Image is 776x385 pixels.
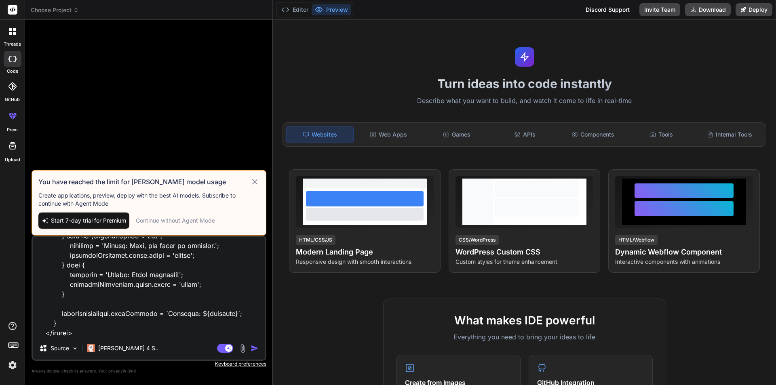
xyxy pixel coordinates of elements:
div: HTML/Webflow [615,235,658,245]
p: [PERSON_NAME] 4 S.. [98,344,158,352]
p: Create applications, preview, deploy with the best AI models. Subscribe to continue with Agent Mode [38,191,259,208]
span: privacy [108,368,123,373]
label: code [7,68,18,75]
div: Web Apps [355,126,422,143]
p: Keyboard preferences [32,361,266,367]
h2: What makes IDE powerful [396,312,653,329]
p: Always double-check its answers. Your in Bind [32,367,266,375]
button: Download [685,3,731,16]
label: prem [7,126,18,133]
button: Deploy [736,3,772,16]
button: Invite Team [639,3,680,16]
div: Continue without Agent Mode [136,217,215,225]
button: Start 7-day trial for Premium [38,212,129,229]
img: attachment [238,344,247,353]
div: Components [560,126,626,143]
div: HTML/CSS/JS [296,235,335,245]
h4: Dynamic Webflow Component [615,246,753,258]
label: GitHub [5,96,20,103]
div: CSS/WordPress [455,235,499,245]
p: Source [51,344,69,352]
div: Tools [628,126,695,143]
label: threads [4,41,21,48]
textarea: <lore ipsum="dolor-sitame" consec="adip" elitse="{{ doeiu('temporin.utlabo') }}"> @etdo @magnaa('... [33,237,265,337]
img: Pick Models [72,345,78,352]
div: APIs [491,126,558,143]
div: Websites [286,126,354,143]
p: Custom styles for theme enhancement [455,258,593,266]
img: settings [6,358,19,372]
h3: You have reached the limit for [PERSON_NAME] model usage [38,177,250,187]
p: Responsive design with smooth interactions [296,258,434,266]
img: Claude 4 Sonnet [87,344,95,352]
h4: Modern Landing Page [296,246,434,258]
img: icon [251,344,259,352]
button: Preview [312,4,351,15]
div: Internal Tools [696,126,763,143]
p: Describe what you want to build, and watch it come to life in real-time [278,96,771,106]
h1: Turn ideas into code instantly [278,76,771,91]
p: Everything you need to bring your ideas to life [396,332,653,342]
div: Games [424,126,490,143]
button: Editor [278,4,312,15]
span: Start 7-day trial for Premium [51,217,126,225]
div: Discord Support [581,3,635,16]
p: Interactive components with animations [615,258,753,266]
h4: WordPress Custom CSS [455,246,593,258]
label: Upload [5,156,20,163]
span: Choose Project [31,6,79,14]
